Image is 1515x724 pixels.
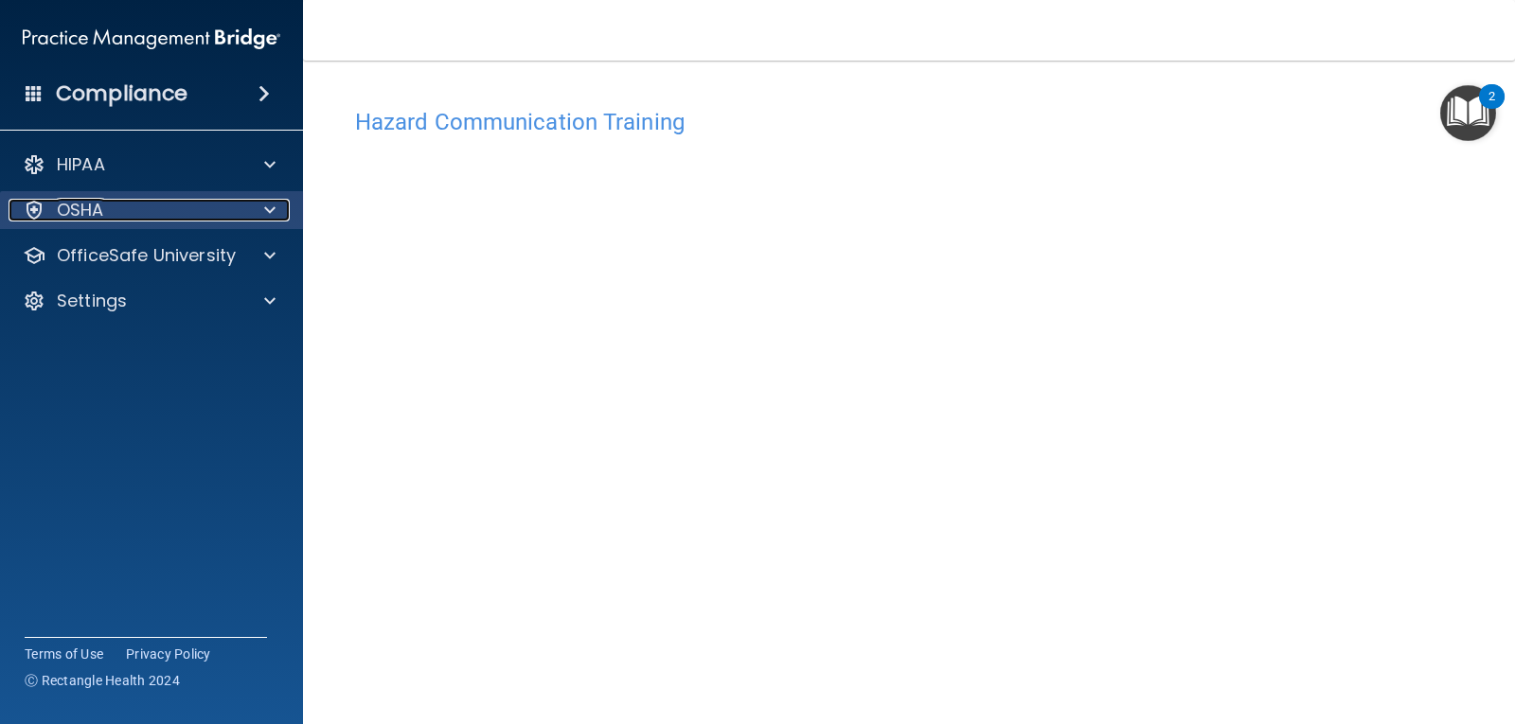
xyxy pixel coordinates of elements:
[1440,85,1496,141] button: Open Resource Center, 2 new notifications
[57,244,236,267] p: OfficeSafe University
[1488,97,1495,121] div: 2
[23,290,276,312] a: Settings
[25,645,103,663] a: Terms of Use
[126,645,211,663] a: Privacy Policy
[355,110,1463,134] h4: Hazard Communication Training
[23,244,276,267] a: OfficeSafe University
[56,80,187,107] h4: Compliance
[23,199,276,221] a: OSHA
[23,153,276,176] a: HIPAA
[57,199,104,221] p: OSHA
[23,20,280,58] img: PMB logo
[57,290,127,312] p: Settings
[25,671,180,690] span: Ⓒ Rectangle Health 2024
[57,153,105,176] p: HIPAA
